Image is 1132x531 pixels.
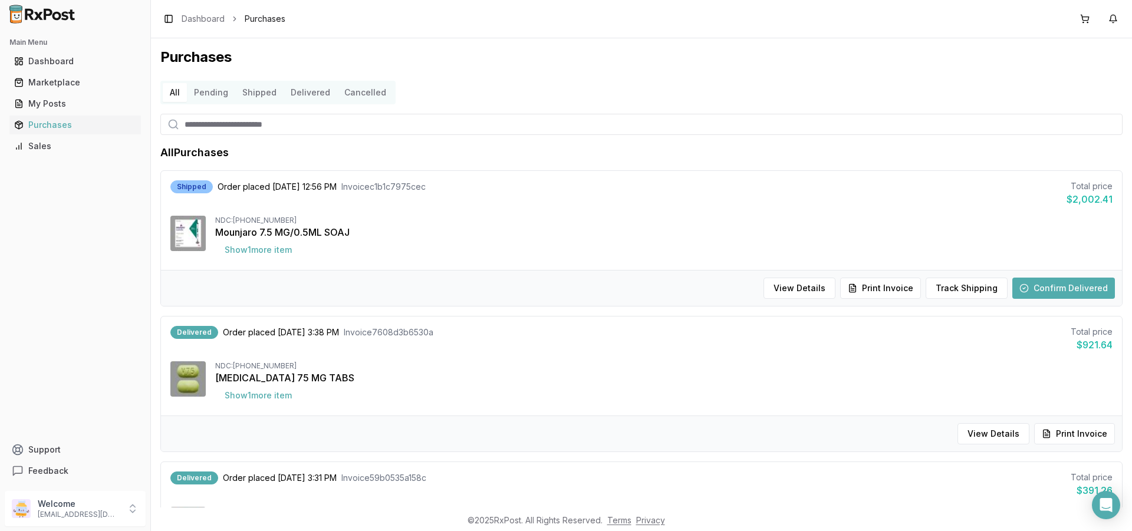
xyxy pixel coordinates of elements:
button: Feedback [5,460,146,481]
button: Support [5,439,146,460]
button: Pending [187,83,235,102]
a: My Posts [9,93,141,114]
img: User avatar [12,499,31,518]
div: Total price [1067,180,1113,192]
div: Shipped [170,180,213,193]
div: NDC: [PHONE_NUMBER] [215,361,1113,371]
a: Privacy [636,515,665,525]
span: Invoice 59b0535a158c [341,472,426,484]
button: Purchases [5,116,146,134]
div: Sales [14,140,136,152]
p: [EMAIL_ADDRESS][DOMAIN_NAME] [38,510,120,519]
div: NDC: [PHONE_NUMBER] [215,507,1113,516]
button: Show1more item [215,385,301,406]
span: Order placed [DATE] 3:31 PM [223,472,337,484]
a: Marketplace [9,72,141,93]
button: Confirm Delivered [1012,278,1115,299]
button: Track Shipping [926,278,1008,299]
div: [MEDICAL_DATA] 75 MG TABS [215,371,1113,385]
div: $391.26 [1071,483,1113,497]
div: Marketplace [14,77,136,88]
img: Mounjaro 7.5 MG/0.5ML SOAJ [170,216,206,251]
button: Dashboard [5,52,146,71]
img: RxPost Logo [5,5,80,24]
button: Delivered [284,83,337,102]
span: Order placed [DATE] 12:56 PM [218,181,337,193]
button: Marketplace [5,73,146,92]
img: Gemtesa 75 MG TABS [170,361,206,397]
div: Delivered [170,326,218,339]
nav: breadcrumb [182,13,285,25]
div: $2,002.41 [1067,192,1113,206]
button: Print Invoice [840,278,921,299]
button: My Posts [5,94,146,113]
button: Sales [5,137,146,156]
div: My Posts [14,98,136,110]
a: Sales [9,136,141,157]
button: Show1more item [215,239,301,260]
div: Total price [1071,471,1113,483]
div: Dashboard [14,55,136,67]
a: Purchases [9,114,141,136]
h1: Purchases [160,48,1123,67]
button: Print Invoice [1034,423,1115,444]
button: All [163,83,187,102]
span: Feedback [28,465,68,477]
div: $921.64 [1071,338,1113,352]
a: Dashboard [182,13,225,25]
div: Purchases [14,119,136,131]
button: View Details [957,423,1029,444]
span: Invoice c1b1c7975cec [341,181,426,193]
span: Order placed [DATE] 3:38 PM [223,326,339,338]
button: Cancelled [337,83,393,102]
p: Welcome [38,498,120,510]
button: Shipped [235,83,284,102]
div: Mounjaro 7.5 MG/0.5ML SOAJ [215,225,1113,239]
span: Purchases [245,13,285,25]
a: Dashboard [9,51,141,72]
div: Open Intercom Messenger [1092,491,1120,519]
div: Total price [1071,326,1113,338]
h1: All Purchases [160,144,229,161]
button: View Details [764,278,835,299]
h2: Main Menu [9,38,141,47]
div: Delivered [170,471,218,484]
a: Terms [607,515,631,525]
div: NDC: [PHONE_NUMBER] [215,216,1113,225]
span: Invoice 7608d3b6530a [344,326,433,338]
